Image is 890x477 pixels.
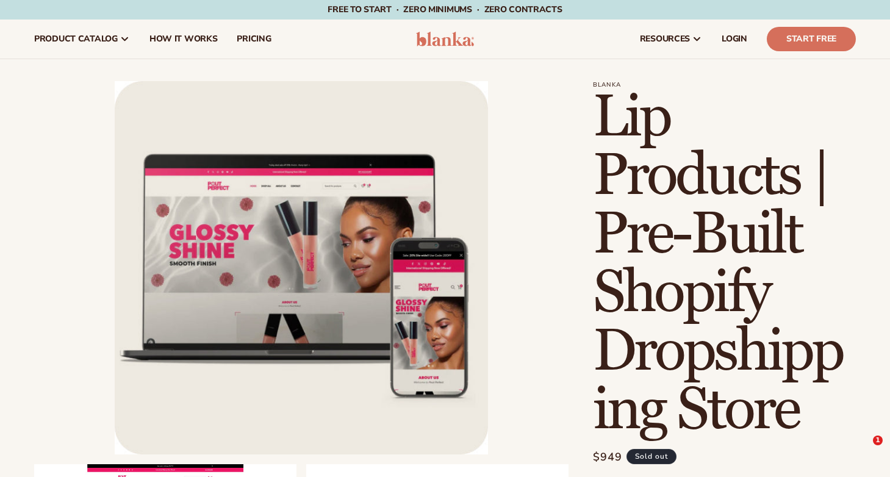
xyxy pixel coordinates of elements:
[149,34,218,44] span: How It Works
[593,81,856,88] p: Blanka
[848,436,877,465] iframe: Intercom live chat
[227,20,281,59] a: pricing
[328,4,562,15] span: Free to start · ZERO minimums · ZERO contracts
[34,34,118,44] span: product catalog
[630,20,712,59] a: resources
[237,34,271,44] span: pricing
[722,34,747,44] span: LOGIN
[767,27,856,51] a: Start Free
[873,436,883,445] span: 1
[140,20,228,59] a: How It Works
[712,20,757,59] a: LOGIN
[416,32,474,46] img: logo
[24,20,140,59] a: product catalog
[626,449,676,464] span: Sold out
[640,34,690,44] span: resources
[593,449,623,465] span: $949
[593,88,856,440] h1: Lip Products | Pre-Built Shopify Dropshipping Store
